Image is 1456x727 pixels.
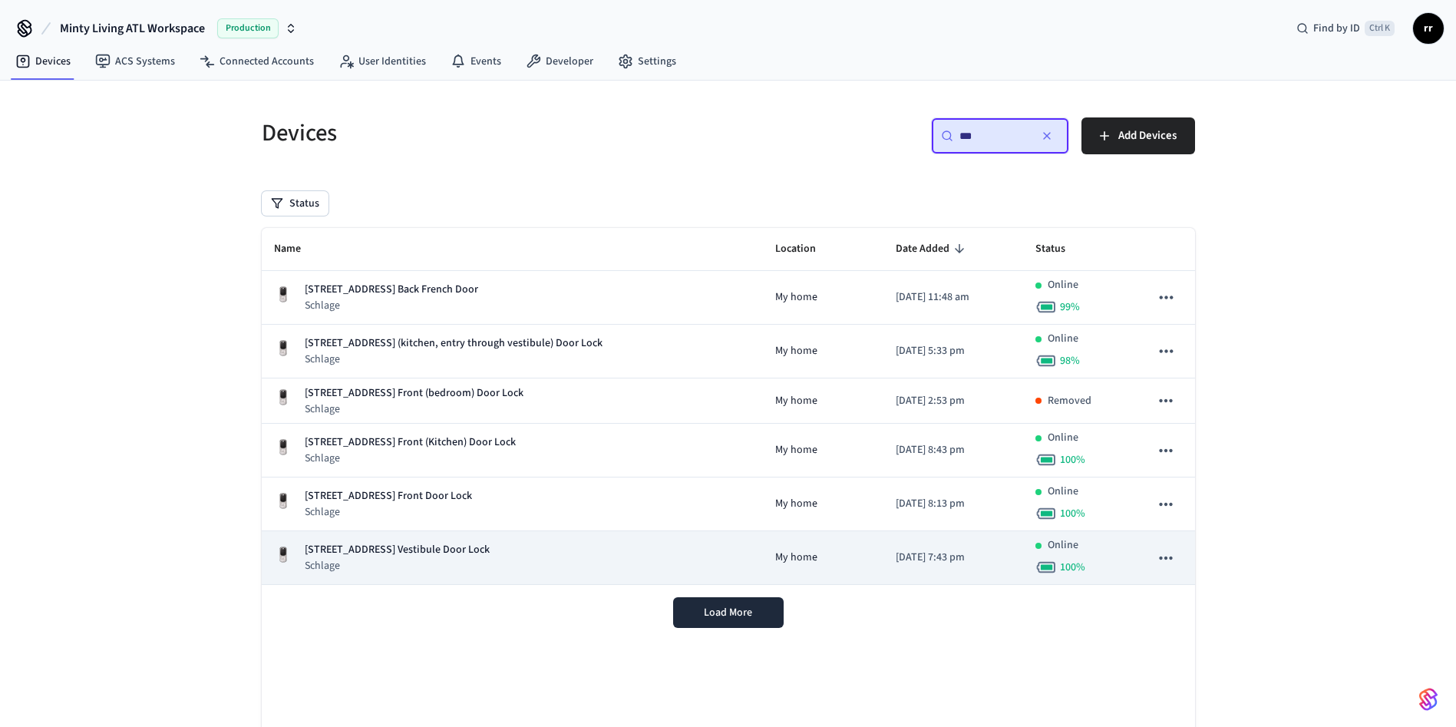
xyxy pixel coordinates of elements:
[775,496,817,512] span: My home
[775,550,817,566] span: My home
[305,335,603,352] p: [STREET_ADDRESS] (kitchen, entry through vestibule) Door Lock
[274,237,321,261] span: Name
[1048,277,1078,293] p: Online
[704,605,752,620] span: Load More
[1284,15,1407,42] div: Find by IDCtrl K
[896,550,1011,566] p: [DATE] 7:43 pm
[305,402,523,417] p: Schlage
[274,286,292,304] img: Yale Assure Touchscreen Wifi Smart Lock, Satin Nickel, Front
[262,191,329,216] button: Status
[896,442,1011,458] p: [DATE] 8:43 pm
[1048,537,1078,554] p: Online
[513,48,606,75] a: Developer
[274,388,292,407] img: Yale Assure Touchscreen Wifi Smart Lock, Satin Nickel, Front
[1313,21,1360,36] span: Find by ID
[274,339,292,358] img: Yale Assure Touchscreen Wifi Smart Lock, Satin Nickel, Front
[1413,13,1444,44] button: rr
[896,343,1011,359] p: [DATE] 5:33 pm
[438,48,513,75] a: Events
[305,385,523,402] p: [STREET_ADDRESS] Front (bedroom) Door Lock
[1060,560,1085,575] span: 100 %
[1081,117,1195,154] button: Add Devices
[775,343,817,359] span: My home
[896,289,1011,306] p: [DATE] 11:48 am
[305,282,478,298] p: [STREET_ADDRESS] Back French Door
[3,48,83,75] a: Devices
[305,542,490,558] p: [STREET_ADDRESS] Vestibule Door Lock
[187,48,326,75] a: Connected Accounts
[1365,21,1395,36] span: Ctrl K
[1060,506,1085,521] span: 100 %
[673,597,784,628] button: Load More
[305,298,478,313] p: Schlage
[262,228,1195,585] table: sticky table
[274,546,292,564] img: Yale Assure Touchscreen Wifi Smart Lock, Satin Nickel, Front
[1048,393,1091,409] p: Removed
[305,488,472,504] p: [STREET_ADDRESS] Front Door Lock
[1415,15,1442,42] span: rr
[1048,484,1078,500] p: Online
[1048,430,1078,446] p: Online
[217,18,279,38] span: Production
[60,19,205,38] span: Minty Living ATL Workspace
[896,496,1011,512] p: [DATE] 8:13 pm
[1118,126,1177,146] span: Add Devices
[305,558,490,573] p: Schlage
[305,504,472,520] p: Schlage
[896,393,1011,409] p: [DATE] 2:53 pm
[1060,353,1080,368] span: 98 %
[775,289,817,306] span: My home
[606,48,688,75] a: Settings
[775,442,817,458] span: My home
[775,393,817,409] span: My home
[1419,687,1438,712] img: SeamLogoGradient.69752ec5.svg
[326,48,438,75] a: User Identities
[274,438,292,457] img: Yale Assure Touchscreen Wifi Smart Lock, Satin Nickel, Front
[775,237,836,261] span: Location
[262,117,719,149] h5: Devices
[1048,331,1078,347] p: Online
[1035,237,1085,261] span: Status
[274,492,292,511] img: Yale Assure Touchscreen Wifi Smart Lock, Satin Nickel, Front
[1060,452,1085,468] span: 100 %
[305,435,516,451] p: [STREET_ADDRESS] Front (Kitchen) Door Lock
[305,451,516,466] p: Schlage
[305,352,603,367] p: Schlage
[83,48,187,75] a: ACS Systems
[1060,299,1080,315] span: 99 %
[896,237,969,261] span: Date Added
